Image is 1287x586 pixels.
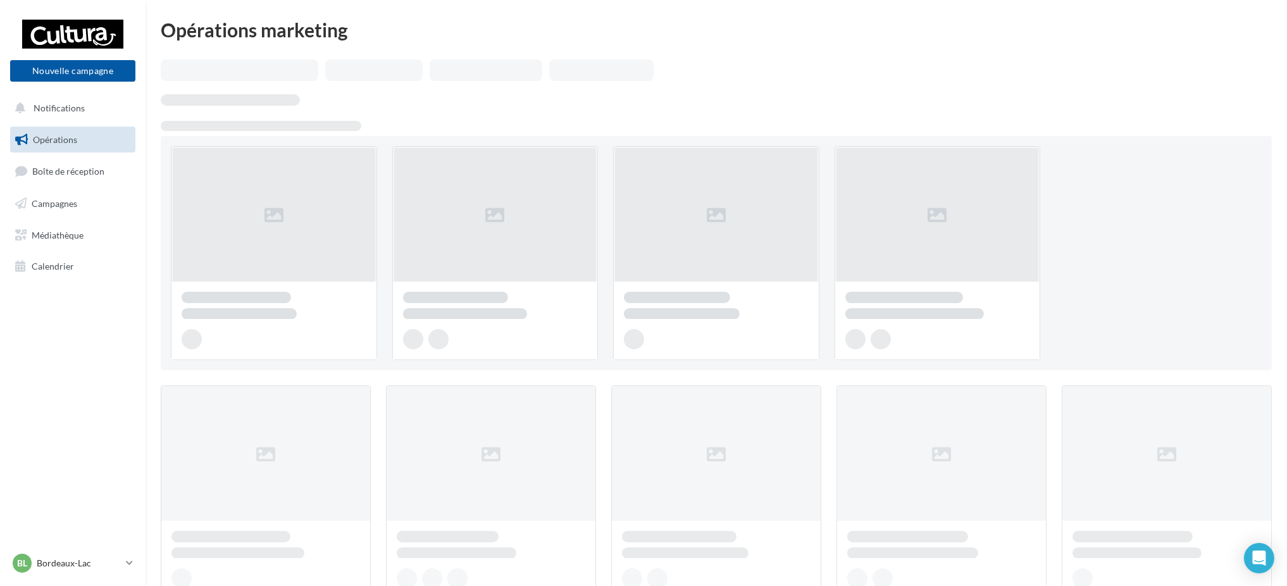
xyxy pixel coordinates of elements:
a: Campagnes [8,190,138,217]
span: Boîte de réception [32,166,104,177]
span: Médiathèque [32,229,84,240]
a: BL Bordeaux-Lac [10,551,135,575]
a: Calendrier [8,253,138,280]
button: Notifications [8,95,133,122]
button: Nouvelle campagne [10,60,135,82]
div: Opérations marketing [161,20,1272,39]
a: Boîte de réception [8,158,138,185]
span: Notifications [34,103,85,113]
span: Calendrier [32,261,74,271]
p: Bordeaux-Lac [37,557,121,570]
span: Campagnes [32,198,77,209]
span: BL [17,557,27,570]
a: Médiathèque [8,222,138,249]
a: Opérations [8,127,138,153]
div: Open Intercom Messenger [1244,543,1274,573]
span: Opérations [33,134,77,145]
